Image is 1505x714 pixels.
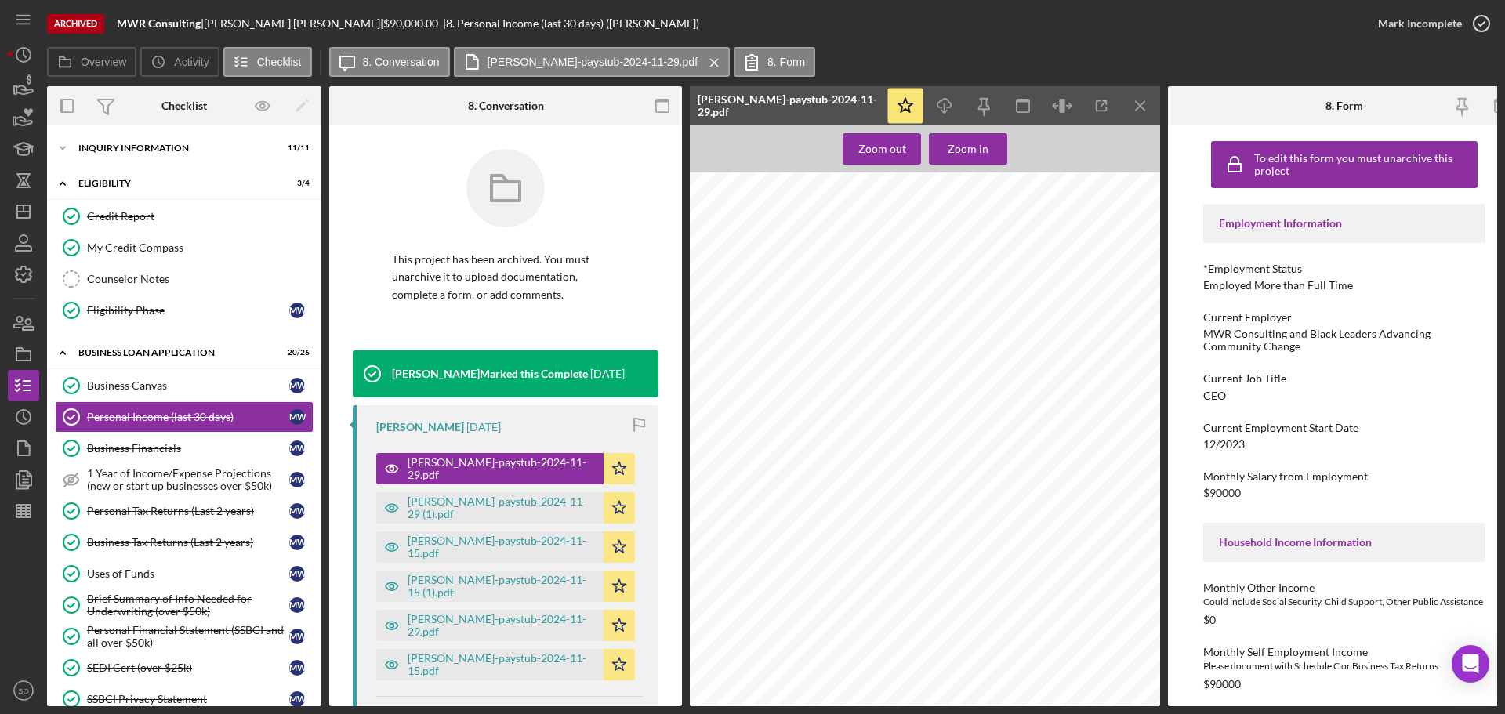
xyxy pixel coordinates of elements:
span: employee and dependents) [718,576,780,582]
span: Vision (Company covers 100% for [718,585,795,591]
span: Employee [1040,216,1066,222]
span: [PHONE_NUMBER] [934,255,983,260]
span: Medical [718,476,735,481]
span: $85.78 [1008,476,1024,481]
div: Checklist [161,100,207,112]
div: Mark Incomplete [1378,8,1462,39]
span: Description [718,466,746,472]
span: $961.30 [1026,307,1044,313]
span: $85.78 [974,635,989,640]
button: [PERSON_NAME]-paystub-2024-11-29.pdf [454,47,730,77]
div: Open Intercom Messenger [1452,645,1489,683]
a: Personal Income (last 30 days)MW [55,401,314,433]
div: M W [289,535,305,550]
div: Uses of Funds [87,567,289,580]
time: 2024-12-13 20:24 [590,368,625,380]
div: INQUIRY INFORMATION [78,143,270,153]
span: Current [970,617,988,622]
div: $0 [1203,614,1216,626]
span: Insurance Tax [931,426,963,431]
div: Monthly Other Income [1203,582,1485,594]
span: $625.98 [896,435,914,440]
div: | [117,17,204,30]
span: Description [718,617,746,622]
span: $12.98 [1008,540,1024,545]
span: $907.76 [896,410,914,415]
span: Medicare [931,400,952,406]
a: Personal Financial Statement (SSBCI and all over $50k)MW [55,621,314,652]
div: BUSINESS LOAN APPLICATION [78,348,270,357]
div: 1 Year of Income/Expense Projections (new or start up businesses over $50k) [87,467,289,492]
span: Description [718,289,746,295]
span: $2,573.40 [1105,519,1128,524]
button: [PERSON_NAME]-paystub-2024-11-29.pdf [376,453,635,484]
span: Employer Contributions [715,500,773,506]
label: 8. Conversation [363,56,440,68]
span: Net Pay [718,672,736,677]
span: Pay period: [715,246,750,253]
button: Zoom in [929,133,1007,165]
div: Monthly Salary from Employment [1203,470,1485,483]
span: Current [1006,466,1024,472]
a: My Credit Compass [55,232,314,263]
div: M W [289,472,305,487]
span: $48,143.58 [1102,672,1128,677]
span: $14,117.14 [1102,644,1128,650]
span: employee and dependents) [718,544,780,549]
span: Medical Insurance [822,476,864,481]
span: [GEOGRAPHIC_DATA] [1040,255,1097,260]
span: St. Louis City Payroll [931,435,978,440]
div: MWR Consulting and Black Leaders Advancing Community Change [1203,328,1485,353]
span: $0.00 [977,662,989,668]
div: Monthly Self Employment Income [1203,646,1485,658]
span: $730.05 [970,690,988,695]
a: Business FinancialsMW [55,433,314,464]
span: $1,094.24 [1105,662,1128,668]
span: Summary [715,607,738,612]
div: [PERSON_NAME]-paystub-2024-11-29.pdf [698,93,878,118]
span: Hours [947,289,962,295]
span: . . . 7703): $730.05 [715,263,773,270]
span: Earnings Statement [715,220,845,234]
a: Personal Tax Returns (Last 2 years)MW [55,495,314,527]
span: Suite B V 77 [934,241,964,247]
span: S-Corporation Owner's Vision Insurance [822,589,913,594]
span: Vision (Company covers 100% for [718,569,795,574]
div: Credit Report [87,210,313,223]
div: My Credit Compass [87,241,313,254]
span: Employee Gross Earnings [715,280,778,285]
div: To edit this form you must unarchive this project [1254,152,1474,177]
div: M W [289,409,305,425]
div: [PERSON_NAME]-paystub-2024-11-29.pdf [408,456,596,481]
span: $0.00 [1011,589,1024,594]
span: $0.00 [1115,680,1128,686]
span: $0.00 [1032,317,1044,322]
span: Medical [718,485,735,491]
span: $1,029.36 [1105,527,1128,533]
span: Taxes [718,644,731,650]
span: Off-Cycle Payroll [752,246,803,253]
div: SEDI Cert (over $25k) [87,661,289,674]
span: [DATE] - [DATE] [715,255,764,262]
span: $0.00 [1032,329,1044,335]
button: [PERSON_NAME]-paystub-2024-11-29.pdf [376,610,635,641]
span: $257.34 [1006,519,1024,524]
span: S-Corporation Owner's Medical Insurance [822,485,916,491]
span: Total Reimbursements [718,680,769,686]
span: Type [822,466,834,472]
div: 3 / 4 [281,179,310,188]
label: Checklist [257,56,302,68]
div: CEO [1203,390,1226,402]
span: $1,029.36 [1105,317,1128,322]
div: [PERSON_NAME]-paystub-2024-11-29.pdf [408,613,596,638]
div: [PERSON_NAME]-paystub-2024-11-15 (1).pdf [408,574,596,599]
span: Medical [718,527,735,533]
span: Gross Earnings [718,626,753,632]
span: Type [822,509,834,515]
span: S-Corporation Owner's Medical Insurance [822,527,916,533]
span: Post-Tax Deductions/Contributions [718,654,796,659]
span: Year To Date [1097,289,1128,295]
span: Current [1006,509,1024,515]
div: [PERSON_NAME] [376,421,464,433]
span: #227 [1040,248,1052,253]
